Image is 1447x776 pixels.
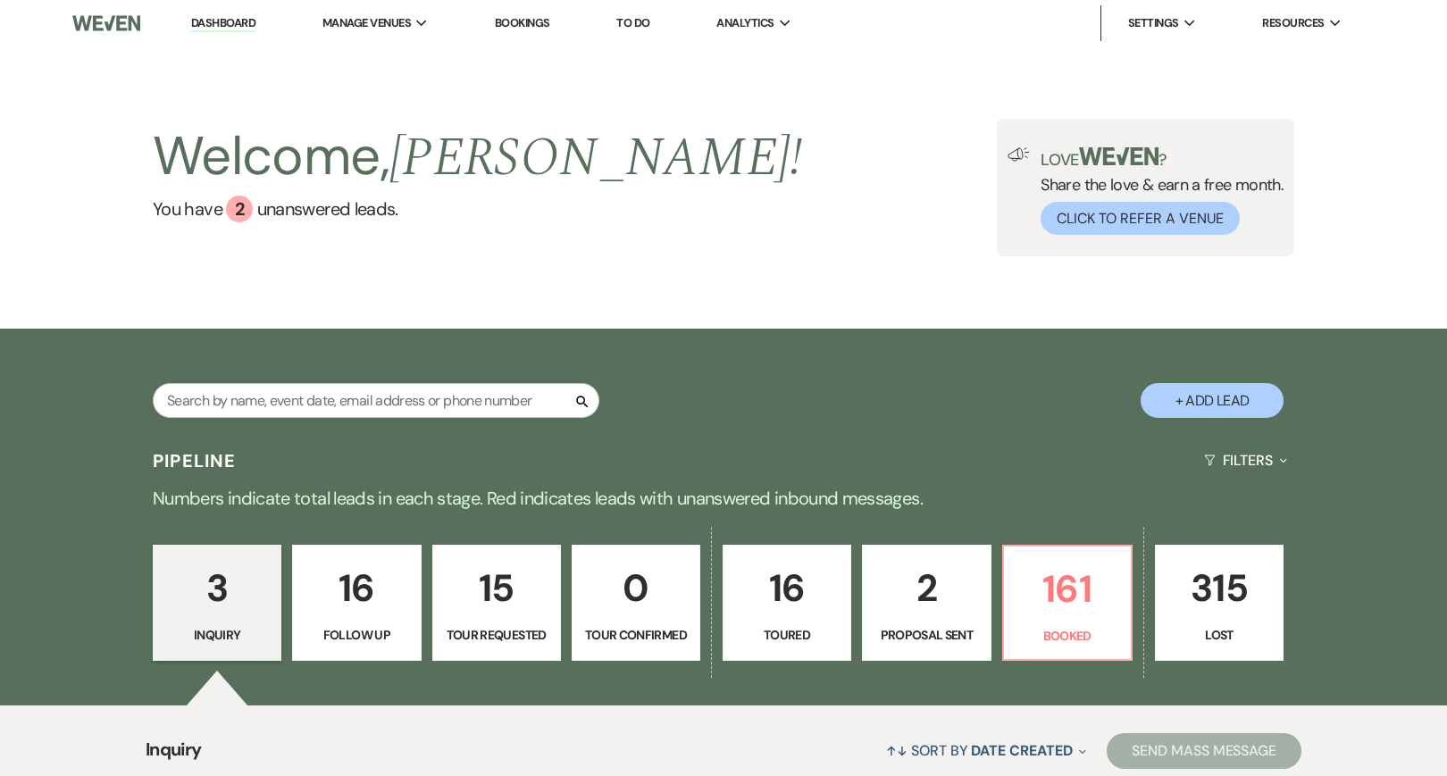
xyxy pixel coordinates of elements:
[723,545,851,661] a: 16Toured
[146,736,202,774] span: Inquiry
[1141,383,1284,418] button: + Add Lead
[1155,545,1284,661] a: 315Lost
[153,383,599,418] input: Search by name, event date, email address or phone number
[1107,733,1301,769] button: Send Mass Message
[153,448,237,473] h3: Pipeline
[971,741,1072,760] span: Date Created
[389,117,802,199] span: [PERSON_NAME] !
[164,558,270,618] p: 3
[432,545,561,661] a: 15Tour Requested
[583,625,689,645] p: Tour Confirmed
[292,545,421,661] a: 16Follow Up
[1015,559,1120,619] p: 161
[716,14,774,32] span: Analytics
[583,558,689,618] p: 0
[191,15,255,32] a: Dashboard
[1079,147,1158,165] img: weven-logo-green.svg
[1167,625,1272,645] p: Lost
[1030,147,1284,235] div: Share the love & earn a free month.
[1041,147,1284,168] p: Love ?
[1002,545,1133,661] a: 161Booked
[1008,147,1030,162] img: loud-speaker-illustration.svg
[616,15,649,30] a: To Do
[444,558,549,618] p: 15
[322,14,411,32] span: Manage Venues
[1015,626,1120,646] p: Booked
[72,4,140,42] img: Weven Logo
[304,558,409,618] p: 16
[153,119,802,196] h2: Welcome,
[1167,558,1272,618] p: 315
[444,625,549,645] p: Tour Requested
[1197,437,1294,484] button: Filters
[1041,202,1240,235] button: Click to Refer a Venue
[153,196,802,222] a: You have 2 unanswered leads.
[886,741,908,760] span: ↑↓
[304,625,409,645] p: Follow Up
[874,558,979,618] p: 2
[572,545,700,661] a: 0Tour Confirmed
[226,196,253,222] div: 2
[879,727,1093,774] button: Sort By Date Created
[734,625,840,645] p: Toured
[874,625,979,645] p: Proposal Sent
[862,545,991,661] a: 2Proposal Sent
[1128,14,1179,32] span: Settings
[164,625,270,645] p: Inquiry
[153,545,281,661] a: 3Inquiry
[1262,14,1324,32] span: Resources
[495,15,550,30] a: Bookings
[80,484,1367,513] p: Numbers indicate total leads in each stage. Red indicates leads with unanswered inbound messages.
[734,558,840,618] p: 16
